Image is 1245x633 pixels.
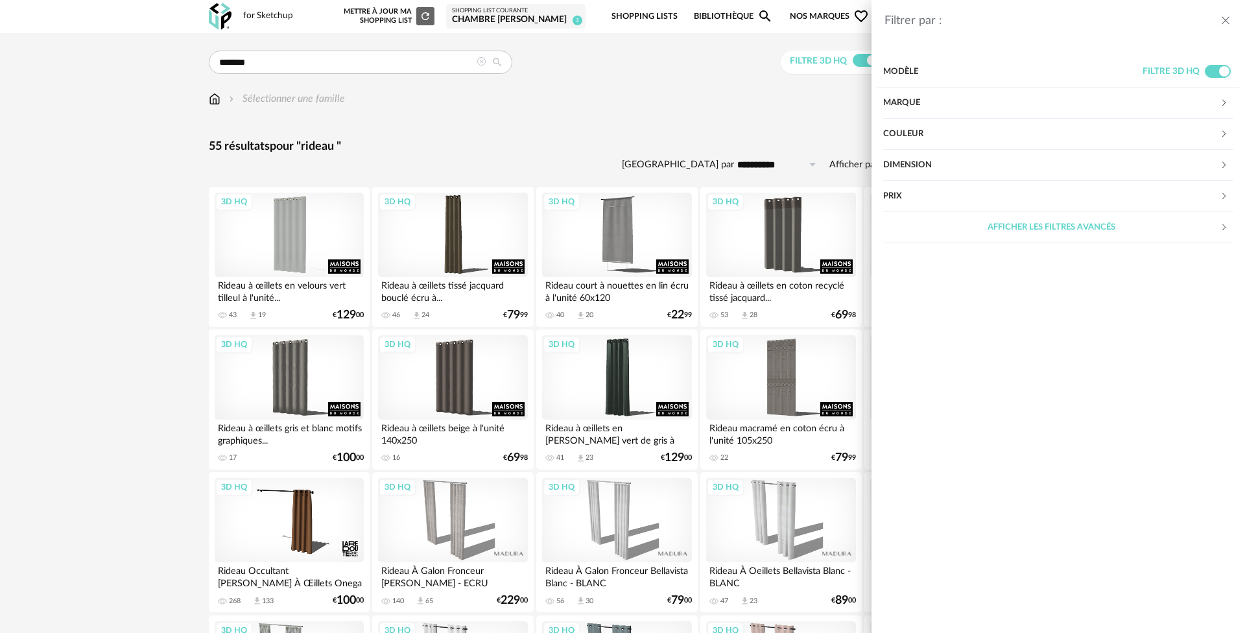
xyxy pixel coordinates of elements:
[883,88,1233,119] div: Marque
[883,181,1233,212] div: Prix
[883,181,1220,212] div: Prix
[883,150,1220,181] div: Dimension
[883,56,1143,88] div: Modèle
[883,88,1220,119] div: Marque
[883,150,1233,181] div: Dimension
[883,119,1220,150] div: Couleur
[883,212,1220,243] div: Afficher les filtres avancés
[883,212,1233,243] div: Afficher les filtres avancés
[883,119,1233,150] div: Couleur
[884,14,1219,29] div: Filtrer par :
[1143,67,1200,76] span: Filtre 3D HQ
[1219,13,1232,30] button: close drawer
